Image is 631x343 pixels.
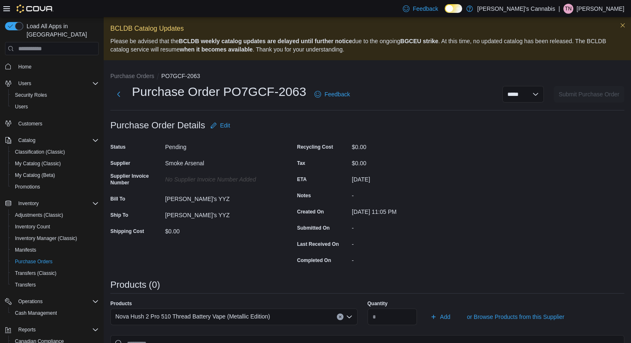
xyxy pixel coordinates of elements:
[565,4,572,14] span: TN
[115,311,270,321] span: Nova Hush 2 Pro 510 Thread Battery Vape (Metallic Edition)
[12,222,99,232] span: Inventory Count
[618,20,628,30] button: Dismiss this callout
[297,257,331,264] label: Completed On
[12,170,58,180] a: My Catalog (Beta)
[297,160,305,167] label: Tax
[165,140,276,150] div: Pending
[15,135,39,145] button: Catalog
[12,268,99,278] span: Transfers (Classic)
[110,196,125,202] label: Bill To
[15,172,55,179] span: My Catalog (Beta)
[12,245,39,255] a: Manifests
[12,222,54,232] a: Inventory Count
[12,182,99,192] span: Promotions
[2,118,102,130] button: Customers
[15,325,39,335] button: Reports
[445,4,462,13] input: Dark Mode
[161,73,200,79] button: PO7GCF-2063
[2,60,102,72] button: Home
[352,221,463,231] div: -
[207,117,234,134] button: Edit
[12,210,66,220] a: Adjustments (Classic)
[352,254,463,264] div: -
[297,208,324,215] label: Created On
[165,208,276,218] div: [PERSON_NAME]'s YYZ
[15,92,47,98] span: Security Roles
[165,225,276,235] div: $0.00
[15,310,57,316] span: Cash Management
[15,78,34,88] button: Users
[554,86,624,103] button: Submit Purchase Order
[12,257,99,267] span: Purchase Orders
[110,280,160,290] h3: Products (0)
[12,233,80,243] a: Inventory Manager (Classic)
[352,140,463,150] div: $0.00
[2,135,102,146] button: Catalog
[12,210,99,220] span: Adjustments (Classic)
[8,307,102,319] button: Cash Management
[15,212,63,218] span: Adjustments (Classic)
[12,245,99,255] span: Manifests
[352,238,463,247] div: -
[311,86,353,103] a: Feedback
[15,61,99,71] span: Home
[15,325,99,335] span: Reports
[297,241,339,247] label: Last Received On
[2,296,102,307] button: Operations
[368,300,388,307] label: Quantity
[18,120,42,127] span: Customers
[12,233,99,243] span: Inventory Manager (Classic)
[12,308,60,318] a: Cash Management
[12,182,44,192] a: Promotions
[8,209,102,221] button: Adjustments (Classic)
[297,144,333,150] label: Recycling Cost
[179,38,352,44] strong: BCLDB weekly catalog updates are delayed until further notice
[400,38,439,44] strong: BGCEU strike
[15,282,36,288] span: Transfers
[110,144,126,150] label: Status
[352,205,463,215] div: [DATE] 11:05 PM
[18,80,31,87] span: Users
[563,4,573,14] div: Tiffany Neilan
[15,198,99,208] span: Inventory
[12,102,31,112] a: Users
[165,192,276,202] div: [PERSON_NAME]'s YYZ
[110,160,130,167] label: Supplier
[15,223,50,230] span: Inventory Count
[8,279,102,291] button: Transfers
[110,73,154,79] button: Purchase Orders
[12,170,99,180] span: My Catalog (Beta)
[12,90,50,100] a: Security Roles
[110,24,624,34] p: BCLDB Catalog Updates
[2,324,102,336] button: Reports
[15,296,99,306] span: Operations
[297,192,311,199] label: Notes
[352,189,463,199] div: -
[8,158,102,169] button: My Catalog (Classic)
[18,298,43,305] span: Operations
[12,308,99,318] span: Cash Management
[15,78,99,88] span: Users
[15,247,36,253] span: Manifests
[23,22,99,39] span: Load All Apps in [GEOGRAPHIC_DATA]
[352,157,463,167] div: $0.00
[165,173,276,183] div: No Supplier Invoice Number added
[400,0,441,17] a: Feedback
[110,37,624,54] p: Please be advised that the due to the ongoing . At this time, no updated catalog has been release...
[110,173,162,186] label: Supplier Invoice Number
[8,89,102,101] button: Security Roles
[8,267,102,279] button: Transfers (Classic)
[464,309,568,325] button: or Browse Products from this Supplier
[15,118,99,129] span: Customers
[12,268,60,278] a: Transfers (Classic)
[477,4,555,14] p: [PERSON_NAME]'s Cannabis
[12,280,99,290] span: Transfers
[324,90,350,98] span: Feedback
[110,120,205,130] h3: Purchase Order Details
[12,159,64,169] a: My Catalog (Classic)
[2,198,102,209] button: Inventory
[15,160,61,167] span: My Catalog (Classic)
[180,46,253,53] strong: when it becomes available
[297,176,307,183] label: ETA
